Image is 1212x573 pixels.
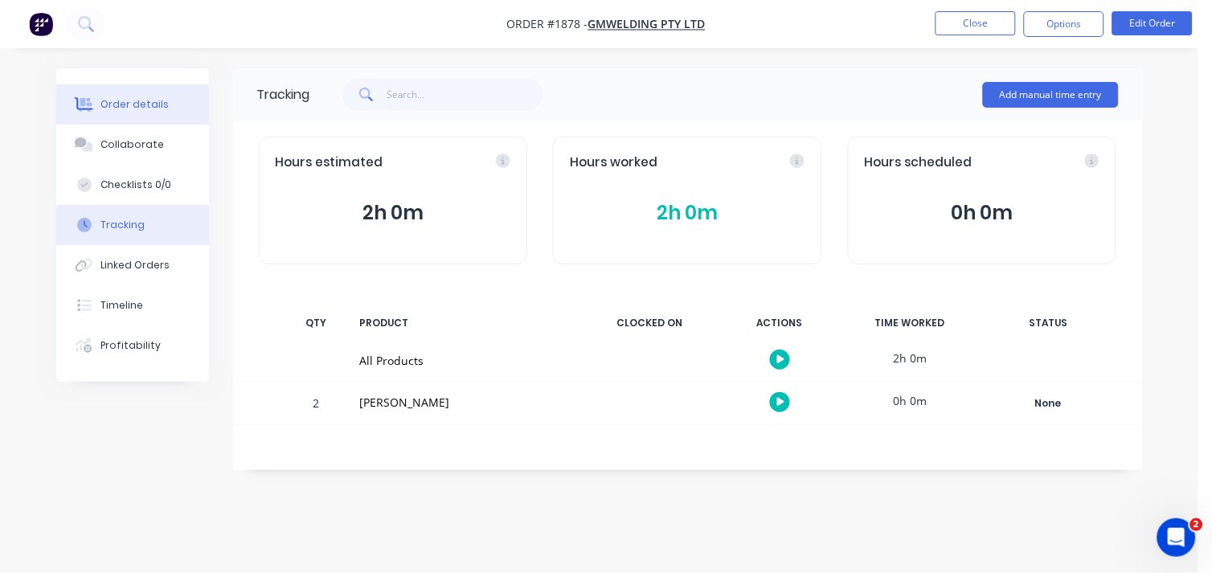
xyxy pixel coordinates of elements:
[1112,11,1193,35] button: Edit Order
[56,245,209,285] button: Linked Orders
[570,153,657,172] span: Hours worked
[981,306,1117,340] div: STATUS
[990,392,1108,415] button: None
[720,306,841,340] div: ACTIONS
[100,298,143,313] div: Timeline
[387,79,543,111] input: Search...
[1190,518,1203,531] span: 2
[100,218,145,232] div: Tracking
[276,198,511,228] button: 2h 0m
[100,258,170,272] div: Linked Orders
[936,11,1016,35] button: Close
[850,340,971,376] div: 2h 0m
[350,306,580,340] div: PRODUCT
[991,393,1107,414] div: None
[850,383,971,419] div: 0h 0m
[293,385,341,424] div: 2
[29,12,53,36] img: Factory
[360,394,571,411] div: [PERSON_NAME]
[590,306,710,340] div: CLOCKED ON
[100,178,171,192] div: Checklists 0/0
[100,137,164,152] div: Collaborate
[983,82,1119,108] button: Add manual time entry
[56,285,209,325] button: Timeline
[100,338,161,353] div: Profitability
[360,352,571,369] div: All Products
[588,17,706,32] a: GMWelding Pty Ltd
[56,125,209,165] button: Collaborate
[1157,518,1196,557] iframe: Intercom live chat
[56,165,209,205] button: Checklists 0/0
[1024,11,1104,37] button: Options
[293,306,341,340] div: QTY
[865,153,972,172] span: Hours scheduled
[56,84,209,125] button: Order details
[257,85,310,104] div: Tracking
[276,153,383,172] span: Hours estimated
[56,205,209,245] button: Tracking
[507,17,588,32] span: Order #1878 -
[865,198,1100,228] button: 0h 0m
[570,198,805,228] button: 2h 0m
[850,306,971,340] div: TIME WORKED
[100,97,169,112] div: Order details
[56,325,209,366] button: Profitability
